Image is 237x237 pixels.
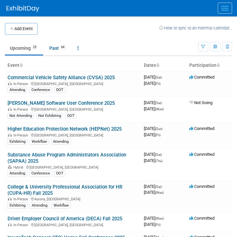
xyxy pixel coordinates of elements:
a: Substance Abuse Program Administrators Association (SAPAA) 2025 [8,152,126,164]
div: Attending [30,203,49,209]
th: Dates [141,60,187,71]
span: [DATE] [144,100,164,105]
div: DOT [54,87,65,93]
div: [GEOGRAPHIC_DATA], [GEOGRAPHIC_DATA] [8,222,139,227]
img: In-Person Event [8,223,12,226]
div: Attending [8,171,27,176]
div: Conference [29,87,52,93]
span: - [163,100,164,105]
span: (Wed) [155,107,164,111]
span: - [163,75,164,80]
div: Aurora, [GEOGRAPHIC_DATA] [8,196,139,201]
span: [DATE] [144,75,164,80]
span: (Fri) [155,223,161,227]
span: [DATE] [144,152,164,157]
div: [GEOGRAPHIC_DATA], [GEOGRAPHIC_DATA] [8,106,139,112]
div: DOT [65,113,76,119]
a: [PERSON_NAME] Software User Conference 2025 [8,100,115,106]
img: In-Person Event [8,82,12,85]
span: 64 [59,45,66,50]
a: Upcoming25 [5,42,43,54]
button: Menu [218,3,232,14]
a: Sort by Start Date [156,63,159,68]
img: Hybrid Event [8,165,12,169]
span: (Sat) [155,76,162,79]
a: Past64 [44,42,71,54]
a: Commercial Vehicle Safety Alliance (CVSA) 2025 [8,75,115,81]
span: [DATE] [144,216,166,221]
div: [GEOGRAPHIC_DATA], [GEOGRAPHIC_DATA] [8,132,139,137]
a: Higher Education Protection Network (HEPNet) 2025 [8,126,122,132]
span: In-Person [13,133,30,137]
span: Committed [189,184,214,189]
div: [GEOGRAPHIC_DATA], [GEOGRAPHIC_DATA] [8,81,139,86]
span: - [163,184,164,189]
div: [GEOGRAPHIC_DATA], [GEOGRAPHIC_DATA] [8,164,139,170]
span: (Sat) [155,101,162,105]
img: ExhibitDay [7,6,39,12]
img: In-Person Event [8,197,12,200]
a: How to sync to an external calendar... [159,26,232,30]
span: (Thu) [155,159,162,163]
span: Committed [189,126,214,131]
span: In-Person [13,107,30,112]
span: (Wed) [155,191,164,194]
span: [DATE] [144,81,161,86]
button: Add Event [5,23,38,35]
span: [DATE] [144,126,164,131]
span: Committed [189,75,214,80]
span: Not Going [189,100,212,105]
span: (Sun) [155,127,162,131]
div: Workflow [30,139,49,145]
a: Sort by Participation Type [216,63,220,68]
span: - [163,152,164,157]
div: Not Attending [8,113,34,119]
span: [DATE] [144,132,161,137]
a: Driver Employer Council of America (DECA) Fall 2025 [8,216,122,222]
span: (Sat) [155,185,162,189]
span: 25 [31,45,38,50]
div: Workflow [52,203,71,209]
a: Sort by Event Name [19,63,23,68]
span: [DATE] [144,158,162,163]
span: [DATE] [144,222,161,227]
div: Exhibiting [8,203,27,209]
span: Committed [189,216,214,221]
span: In-Person [13,197,30,201]
div: Not Exhibiting [36,113,63,119]
span: Committed [189,152,214,157]
img: In-Person Event [8,133,12,137]
th: Participation [187,60,232,71]
img: In-Person Event [8,107,12,111]
span: [DATE] [144,184,164,189]
span: (Sat) [155,153,162,156]
div: DOT [54,171,65,176]
a: College & University Professional Association for HR (CUPA-HR) Fall 2025 [8,184,122,196]
div: Conference [29,171,52,176]
span: (Fri) [155,82,161,85]
span: [DATE] [144,190,164,195]
span: (Fri) [155,133,161,137]
span: Hybrid [13,165,25,170]
span: - [163,126,164,131]
th: Event [5,60,141,71]
span: - [165,216,166,221]
span: [DATE] [144,106,164,111]
div: Attending [8,87,27,93]
div: Exhibiting [8,139,27,145]
span: In-Person [13,82,30,86]
span: In-Person [13,223,30,227]
span: (Wed) [155,217,164,220]
div: Attending [51,139,71,145]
